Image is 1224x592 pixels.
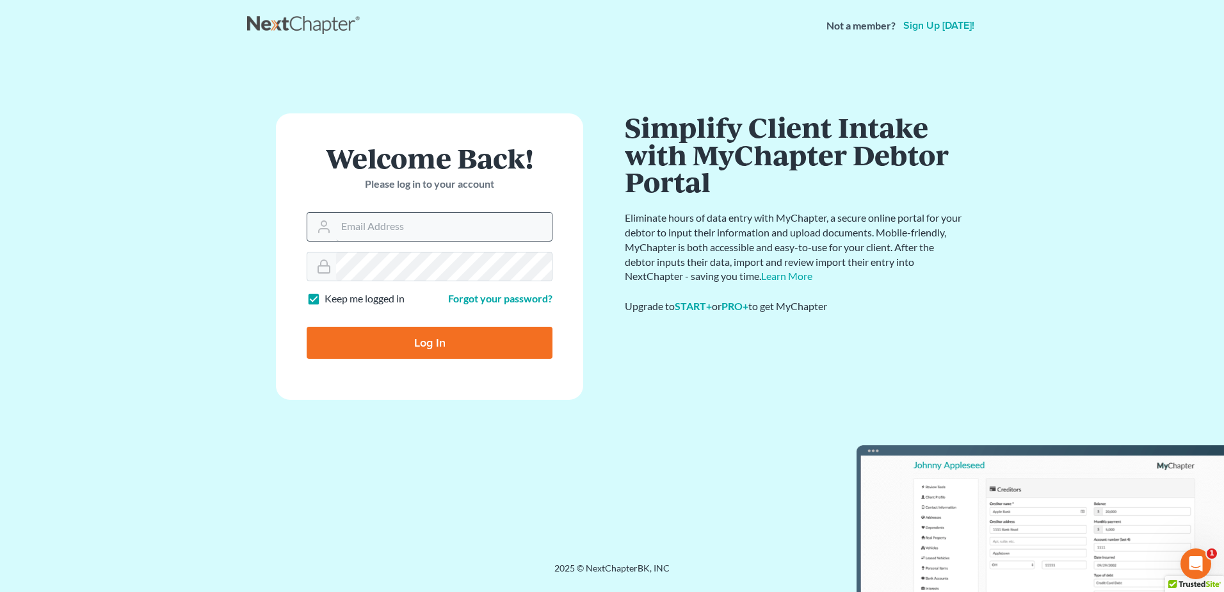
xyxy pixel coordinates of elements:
p: Eliminate hours of data entry with MyChapter, a secure online portal for your debtor to input the... [625,211,964,284]
div: 2025 © NextChapterBK, INC [247,562,977,585]
h1: Simplify Client Intake with MyChapter Debtor Portal [625,113,964,195]
h1: Welcome Back! [307,144,552,172]
div: Upgrade to or to get MyChapter [625,299,964,314]
input: Log In [307,327,552,359]
iframe: Intercom live chat [1180,548,1211,579]
a: PRO+ [721,300,748,312]
a: Forgot your password? [448,292,552,304]
a: Learn More [761,270,812,282]
a: Sign up [DATE]! [901,21,977,31]
p: Please log in to your account [307,177,552,192]
label: Keep me logged in [325,292,405,306]
input: Email Address [336,213,552,241]
span: 1 [1207,548,1217,559]
a: START+ [675,300,712,312]
strong: Not a member? [826,19,896,33]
